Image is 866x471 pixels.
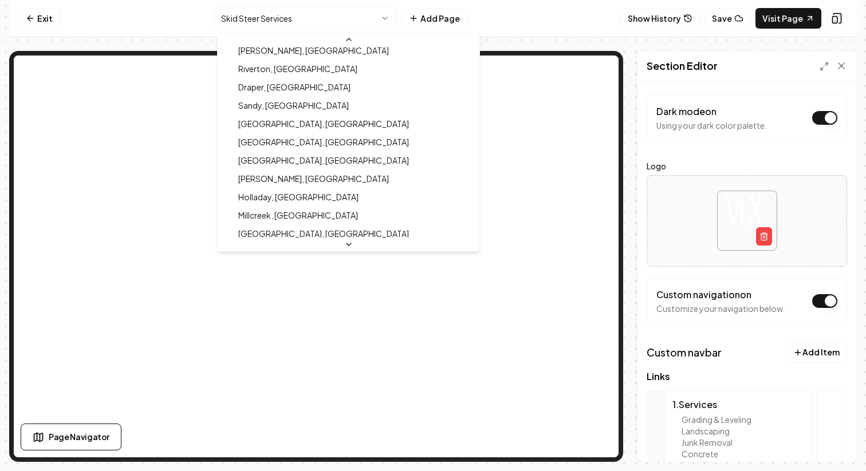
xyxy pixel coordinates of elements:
[238,173,389,184] span: [PERSON_NAME], [GEOGRAPHIC_DATA]
[238,63,357,74] span: Riverton, [GEOGRAPHIC_DATA]
[238,155,409,166] span: [GEOGRAPHIC_DATA], [GEOGRAPHIC_DATA]
[238,228,409,239] span: [GEOGRAPHIC_DATA], [GEOGRAPHIC_DATA]
[238,81,351,93] span: Draper, [GEOGRAPHIC_DATA]
[238,45,389,56] span: [PERSON_NAME], [GEOGRAPHIC_DATA]
[238,100,349,111] span: Sandy, [GEOGRAPHIC_DATA]
[238,136,409,148] span: [GEOGRAPHIC_DATA], [GEOGRAPHIC_DATA]
[238,209,358,221] span: Millcreek, [GEOGRAPHIC_DATA]
[238,118,409,129] span: [GEOGRAPHIC_DATA], [GEOGRAPHIC_DATA]
[238,191,359,203] span: Holladay, [GEOGRAPHIC_DATA]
